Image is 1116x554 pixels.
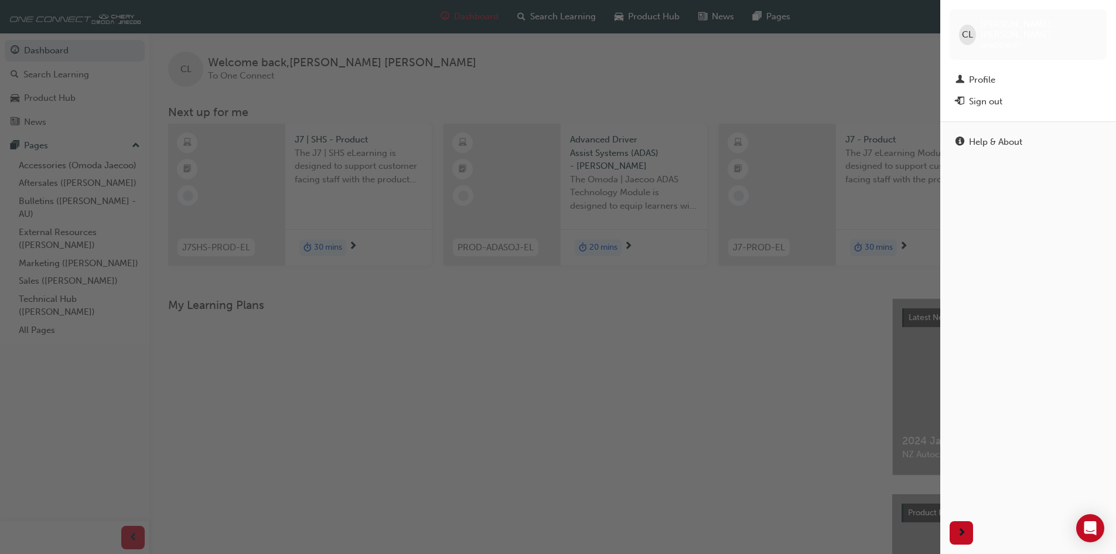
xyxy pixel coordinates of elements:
[955,137,964,148] span: info-icon
[957,526,966,541] span: next-icon
[955,97,964,107] span: exit-icon
[969,95,1002,108] div: Sign out
[981,40,1020,50] span: one00400
[950,69,1107,91] a: Profile
[955,75,964,86] span: man-icon
[962,28,973,42] span: CL
[1076,514,1104,542] div: Open Intercom Messenger
[969,135,1022,149] div: Help & About
[969,73,995,87] div: Profile
[981,19,1097,40] span: [PERSON_NAME] [PERSON_NAME]
[950,91,1107,113] button: Sign out
[950,131,1107,153] a: Help & About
